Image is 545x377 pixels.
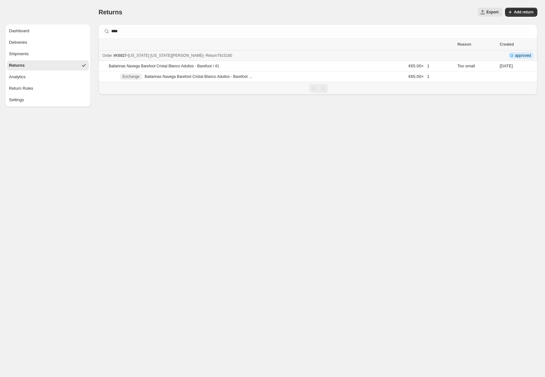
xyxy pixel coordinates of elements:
[515,53,531,58] span: approved
[9,39,27,46] div: Deliveries
[9,85,33,92] div: Return Rules
[9,97,24,103] div: Settings
[145,74,253,79] p: Bailarinas Navega Barefoot Cristal Blanco Adultos - Barefoot / 42
[9,28,29,34] div: Dashboard
[98,82,537,95] nav: Pagination
[7,49,89,59] button: Shipments
[9,62,25,69] div: Returns
[457,42,471,47] span: Reason
[487,10,499,15] span: Export
[500,64,513,68] time: Wednesday, September 10, 2025 at 9:26:27 AM
[9,51,28,57] div: Shipments
[7,26,89,36] button: Dashboard
[409,74,429,79] span: €65.00 × 1
[122,74,139,79] span: Exchange
[7,72,89,82] button: Analytics
[113,53,127,58] span: #K6827
[478,8,502,17] button: Export
[7,95,89,105] button: Settings
[128,53,203,58] span: [US_STATE] [US_STATE][PERSON_NAME]
[409,64,429,68] span: €65.00 × 1
[455,61,498,72] td: Too small
[7,60,89,71] button: Returns
[203,53,232,58] span: - Return 7915180
[7,83,89,94] button: Return Rules
[102,52,454,59] div: -
[514,10,533,15] span: Add return
[500,42,514,47] span: Created
[98,9,122,16] span: Returns
[7,37,89,48] button: Deliveries
[109,64,219,69] p: Bailarinas Navega Barefoot Cristal Blanco Adultos - Barefoot / 41
[9,74,26,80] div: Analytics
[102,53,112,58] span: Order
[505,8,537,17] button: Add return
